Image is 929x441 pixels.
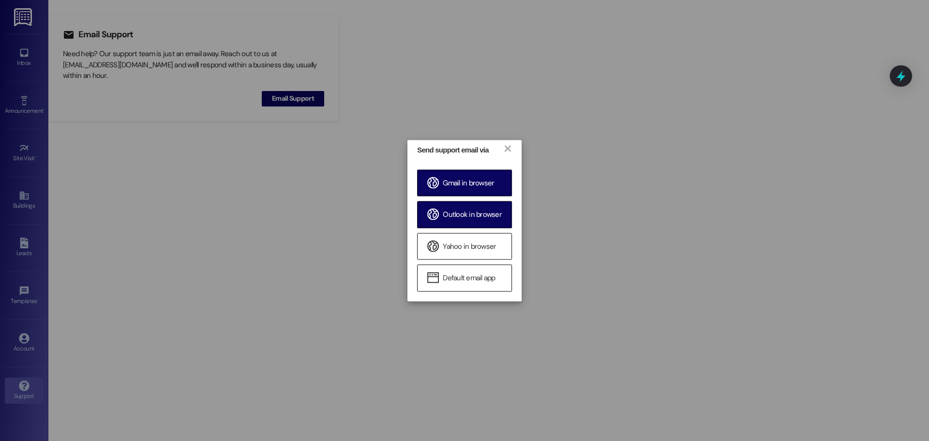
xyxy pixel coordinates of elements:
span: Outlook in browser [443,210,502,220]
a: Outlook in browser [417,201,512,228]
a: Default email app [417,265,512,291]
a: Yahoo in browser [417,233,512,259]
span: Default email app [443,274,495,284]
span: Gmail in browser [443,178,494,188]
span: Yahoo in browser [443,242,496,252]
div: Send support email via [417,145,493,155]
a: × [503,143,512,153]
a: Gmail in browser [417,169,512,196]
